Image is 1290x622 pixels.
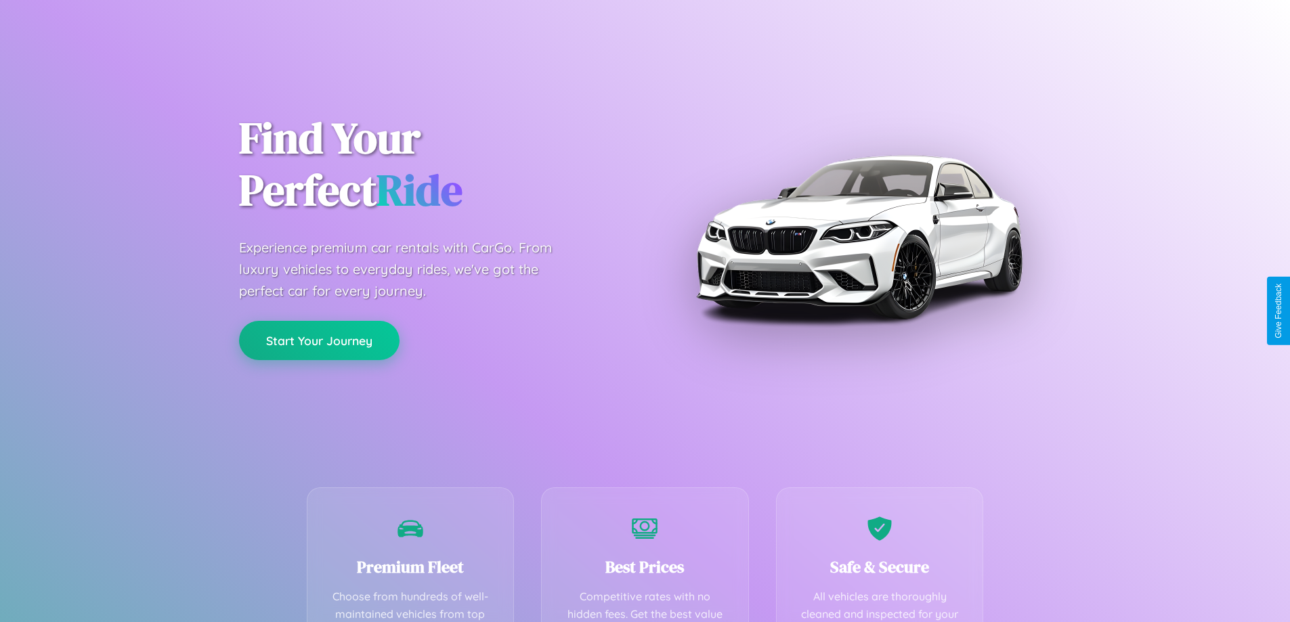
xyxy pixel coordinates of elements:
span: Ride [377,160,463,219]
h3: Premium Fleet [328,556,494,578]
button: Start Your Journey [239,321,400,360]
h1: Find Your Perfect [239,112,625,217]
h3: Best Prices [562,556,728,578]
p: Experience premium car rentals with CarGo. From luxury vehicles to everyday rides, we've got the ... [239,237,578,302]
div: Give Feedback [1274,284,1283,338]
img: Premium BMW car rental vehicle [689,68,1028,406]
h3: Safe & Secure [797,556,963,578]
